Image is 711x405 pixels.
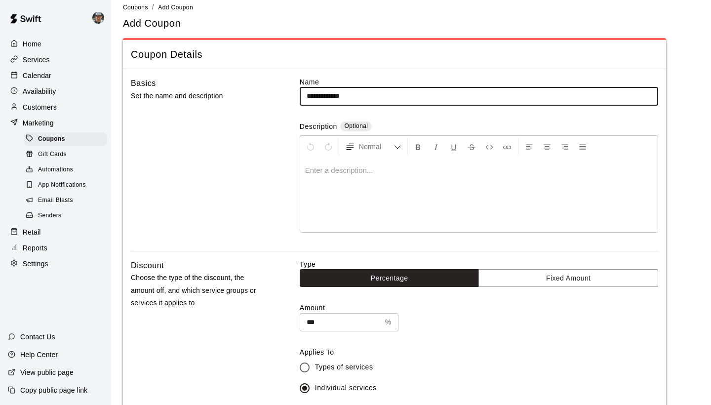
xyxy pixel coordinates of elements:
[8,116,103,130] a: Marketing
[8,225,103,240] a: Retail
[24,209,107,223] div: Senders
[24,194,107,207] div: Email Blasts
[131,272,268,309] p: Choose the type of the discount, the amount off, and which service groups or services it applies to
[300,303,658,313] label: Amount
[131,259,164,272] h6: Discount
[123,17,181,30] h5: Add Coupon
[23,227,41,237] p: Retail
[23,243,47,253] p: Reports
[24,131,111,147] a: Coupons
[123,4,148,11] span: Coupons
[344,122,368,129] span: Optional
[38,150,67,160] span: Gift Cards
[8,37,103,51] a: Home
[24,178,107,192] div: App Notifications
[23,86,56,96] p: Availability
[23,259,48,269] p: Settings
[481,138,498,156] button: Insert Code
[8,100,103,115] a: Customers
[38,134,65,144] span: Coupons
[302,138,319,156] button: Undo
[539,138,555,156] button: Center Align
[92,12,104,24] img: Adam Broyles
[341,138,405,156] button: Formatting Options
[24,147,111,162] a: Gift Cards
[8,256,103,271] a: Settings
[410,138,427,156] button: Format Bold
[315,383,377,393] span: Individual services
[556,138,573,156] button: Right Align
[8,241,103,255] a: Reports
[24,193,111,208] a: Email Blasts
[123,2,699,13] nav: breadcrumb
[131,77,156,90] h6: Basics
[23,55,50,65] p: Services
[23,118,54,128] p: Marketing
[23,39,41,49] p: Home
[24,178,111,193] a: App Notifications
[24,162,111,178] a: Automations
[300,269,479,287] button: Percentage
[300,77,658,87] label: Name
[20,367,74,377] p: View public page
[23,102,57,112] p: Customers
[158,4,193,11] span: Add Coupon
[478,269,658,287] button: Fixed Amount
[20,385,87,395] p: Copy public page link
[8,84,103,99] a: Availability
[574,138,591,156] button: Justify Align
[359,142,394,152] span: Normal
[320,138,337,156] button: Redo
[300,121,337,133] label: Description
[24,208,111,224] a: Senders
[24,163,107,177] div: Automations
[428,138,444,156] button: Format Italics
[463,138,480,156] button: Format Strikethrough
[8,68,103,83] a: Calendar
[300,347,658,357] label: Applies To
[24,132,107,146] div: Coupons
[20,332,55,342] p: Contact Us
[445,138,462,156] button: Format Underline
[131,48,658,61] span: Coupon Details
[23,71,51,81] p: Calendar
[300,259,658,269] label: Type
[123,3,148,11] a: Coupons
[24,148,107,162] div: Gift Cards
[131,90,268,102] p: Set the name and description
[38,180,86,190] span: App Notifications
[521,138,538,156] button: Left Align
[20,350,58,360] p: Help Center
[38,211,62,221] span: Senders
[90,8,111,28] div: Adam Broyles
[38,196,73,205] span: Email Blasts
[8,52,103,67] a: Services
[499,138,515,156] button: Insert Link
[38,165,73,175] span: Automations
[315,362,373,372] span: Types of services
[385,317,392,327] p: %
[152,2,154,12] li: /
